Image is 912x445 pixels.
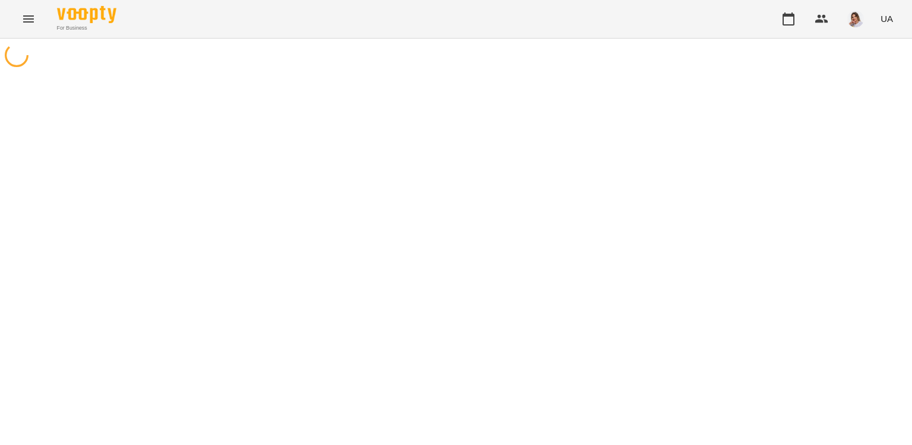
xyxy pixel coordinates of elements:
button: Menu [14,5,43,33]
img: Voopty Logo [57,6,116,23]
span: For Business [57,24,116,32]
span: UA [881,12,893,25]
button: UA [876,8,898,30]
img: d332a1c3318355be326c790ed3ba89f4.jpg [847,11,864,27]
